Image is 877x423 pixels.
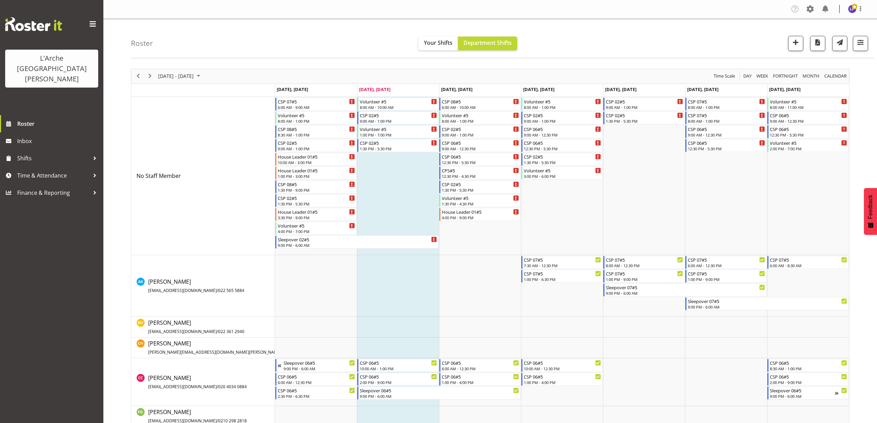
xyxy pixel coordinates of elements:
div: No Staff Member"s event - Volunteer #5 Begin From Tuesday, August 19, 2025 at 8:00:00 AM GMT+12:0... [357,98,439,111]
button: Fortnight [772,72,799,80]
div: CSP 06#5 [442,153,519,160]
div: Aman Kaur"s event - CSP 07#5 Begin From Saturday, August 23, 2025 at 6:00:00 AM GMT+12:00 Ends At... [685,256,767,269]
div: No Staff Member"s event - CSP 06#5 Begin From Saturday, August 23, 2025 at 9:00:00 AM GMT+12:00 E... [685,125,767,138]
button: Next [145,72,155,80]
span: [EMAIL_ADDRESS][DOMAIN_NAME] [148,384,217,390]
div: 1:00 PM - 3:00 PM [278,173,355,179]
div: 8:00 AM - 1:00 PM [524,104,601,110]
div: Aman Kaur"s event - CSP 07#5 Begin From Thursday, August 21, 2025 at 1:00:00 PM GMT+12:00 Ends At... [521,270,603,283]
span: No Staff Member [136,172,181,180]
div: 1:30 PM - 5:30 PM [360,146,437,151]
div: No Staff Member"s event - House Leader 01#5 Begin From Wednesday, August 20, 2025 at 4:00:00 PM G... [439,208,521,221]
div: CSP 06#5 [688,139,765,146]
div: CSP 02#5 [442,181,519,188]
div: No Staff Member"s event - CSP 08#5 Begin From Monday, August 18, 2025 at 8:30:00 AM GMT+12:00 End... [275,125,357,138]
div: Crissandra Cruz"s event - CSP 06#5 Begin From Tuesday, August 19, 2025 at 10:00:00 AM GMT+12:00 E... [357,359,439,372]
div: Sleepover 07#5 [606,284,765,291]
div: CSP 07#5 [688,256,765,263]
div: 8:00 AM - 10:00 AM [360,104,437,110]
div: 1:00 PM - 6:30 PM [524,276,601,282]
div: No Staff Member"s event - CSP 02#5 Begin From Thursday, August 21, 2025 at 9:00:00 AM GMT+12:00 E... [521,111,603,124]
span: calendar [824,72,847,80]
div: Sleepover 06#5 [770,387,835,394]
div: Aman Kaur"s event - CSP 07#5 Begin From Saturday, August 23, 2025 at 1:00:00 PM GMT+12:00 Ends At... [685,270,767,283]
button: Add a new shift [788,36,803,51]
td: Aman Kaur resource [131,255,275,317]
button: Previous [134,72,143,80]
div: 6:00 AM - 9:00 AM [278,104,355,110]
div: CSP 06#5 [688,125,765,132]
span: 022 565 5884 [218,288,244,293]
div: next period [144,69,156,83]
span: Inbox [17,136,100,146]
div: 12:30 PM - 5:30 PM [688,146,765,151]
div: No Staff Member"s event - CSP 06#5 Begin From Sunday, August 24, 2025 at 12:30:00 PM GMT+12:00 En... [767,125,849,138]
div: House Leader 01#5 [442,208,519,215]
span: [PERSON_NAME] [148,319,244,335]
div: Sleepover 07#5 [688,298,847,304]
div: 9:00 AM - 12:30 PM [442,146,519,151]
div: 12:30 PM - 5:30 PM [770,132,847,138]
span: [DATE], [DATE] [769,86,800,92]
button: Feedback - Show survey [864,188,877,235]
div: CSP 07#5 [606,256,683,263]
div: 12:30 PM - 5:30 PM [442,160,519,165]
div: CSP 02#5 [606,98,683,105]
button: Department Shifts [458,37,517,50]
div: Crissandra Cruz"s event - Sleepover 06#5 Begin From Sunday, August 17, 2025 at 9:00:00 PM GMT+12:... [275,359,357,372]
div: Volunteer #5 [524,98,601,105]
div: 1:30 PM - 5:30 PM [606,118,683,124]
div: CSP 06#5 [442,139,519,146]
div: 1:00 PM - 7:00 PM [360,132,437,138]
div: Crissandra Cruz"s event - CSP 06#5 Begin From Thursday, August 21, 2025 at 1:00:00 PM GMT+12:00 E... [521,373,603,386]
div: 9:00 AM - 12:30 PM [524,132,601,138]
div: 9:00 AM - 1:00 PM [278,146,355,151]
td: Ben Hammond resource [131,317,275,338]
span: 022 361 2940 [218,329,244,334]
div: 9:00 PM - 6:00 AM [360,393,519,399]
div: CSP 06#5 [770,112,847,119]
div: Volunteer #5 [278,222,355,229]
div: 1:00 PM - 9:00 PM [688,276,765,282]
div: 6:00 AM - 12:30 PM [688,263,765,268]
div: 10:00 AM - 3:00 PM [278,160,355,165]
div: Volunteer #5 [360,98,437,105]
a: [PERSON_NAME][PERSON_NAME][EMAIL_ADDRESS][DOMAIN_NAME][PERSON_NAME] [148,339,309,356]
div: CSP 07#5 [688,98,765,105]
div: 6:00 AM - 12:30 PM [442,366,519,371]
div: Aman Kaur"s event - CSP 07#5 Begin From Sunday, August 24, 2025 at 6:00:00 AM GMT+12:00 Ends At S... [767,256,849,269]
a: [PERSON_NAME][EMAIL_ADDRESS][DOMAIN_NAME]/022 565 5884 [148,278,244,294]
div: 8:00 AM - 12:30 PM [606,263,683,268]
div: Crissandra Cruz"s event - CSP 06#5 Begin From Sunday, August 24, 2025 at 8:30:00 AM GMT+12:00 End... [767,359,849,372]
div: CSP 08#5 [442,98,519,105]
div: 8:00 AM - 11:00 AM [770,104,847,110]
div: previous period [132,69,144,83]
span: Time & Attendance [17,170,90,181]
div: No Staff Member"s event - CSP 06#5 Begin From Sunday, August 24, 2025 at 9:00:00 AM GMT+12:00 End... [767,111,849,124]
div: CSP 02#5 [606,112,683,119]
div: 12:30 PM - 5:30 PM [524,146,601,151]
a: [PERSON_NAME][EMAIL_ADDRESS][DOMAIN_NAME]/022 361 2940 [148,319,244,335]
div: Volunteer #5 [770,139,847,146]
button: Timeline Day [742,72,753,80]
button: Timeline Month [802,72,821,80]
div: 2:00 PM - 9:00 PM [770,380,847,385]
div: CSP 06#5 [278,387,355,394]
div: 1:30 PM - 5:30 PM [442,187,519,193]
div: 6:00 AM - 10:00 AM [442,104,519,110]
span: Feedback [867,195,874,219]
button: Send a list of all shifts for the selected filtered period to all rostered employees. [832,36,847,51]
div: 8:00 AM - 1:00 PM [688,118,765,124]
div: 1:00 PM - 4:00 PM [524,380,601,385]
div: Crissandra Cruz"s event - CSP 06#5 Begin From Thursday, August 21, 2025 at 10:00:00 AM GMT+12:00 ... [521,359,603,372]
div: 9:00 PM - 6:00 AM [606,290,765,296]
div: CSP 07#5 [278,98,355,105]
img: lydia-peters9732.jpg [848,5,856,13]
div: 9:00 AM - 1:00 PM [524,118,601,124]
td: Crissandra Cruz resource [131,358,275,406]
div: CSP 07#5 [688,112,765,119]
div: No Staff Member"s event - Volunteer #5 Begin From Wednesday, August 20, 2025 at 1:30:00 PM GMT+12... [439,194,521,207]
div: No Staff Member"s event - Volunteer #5 Begin From Monday, August 18, 2025 at 8:00:00 AM GMT+12:00... [275,111,357,124]
div: CSP 07#5 [770,256,847,263]
button: Filter Shifts [853,36,868,51]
